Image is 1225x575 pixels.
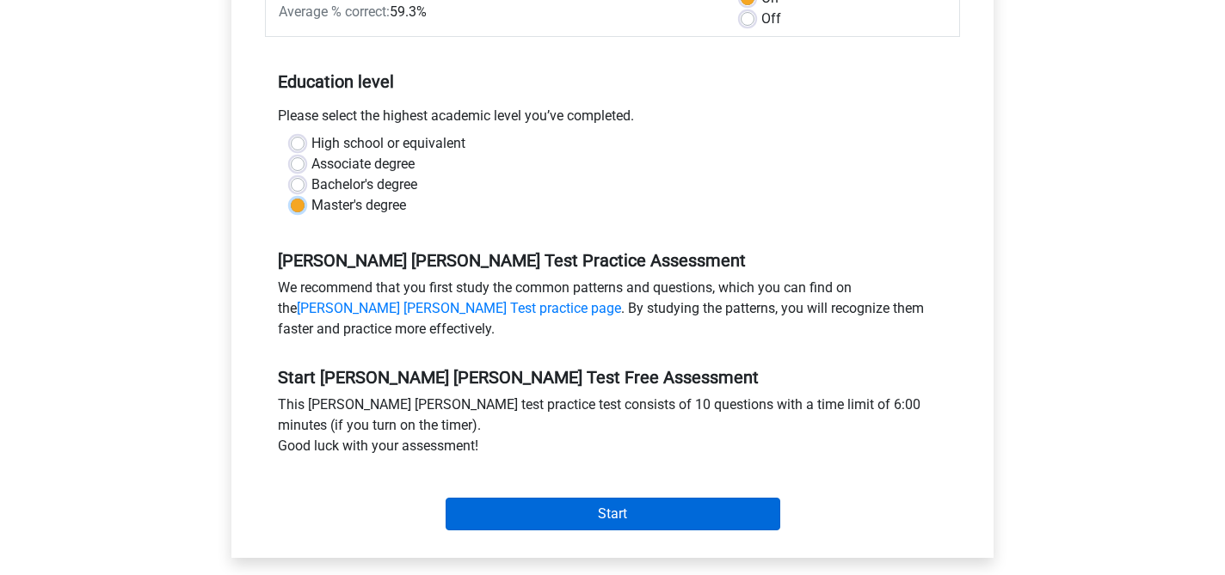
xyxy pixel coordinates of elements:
[266,2,728,22] div: 59.3%
[761,9,781,29] label: Off
[311,195,406,216] label: Master's degree
[278,367,947,388] h5: Start [PERSON_NAME] [PERSON_NAME] Test Free Assessment
[311,174,417,195] label: Bachelor's degree
[278,250,947,271] h5: [PERSON_NAME] [PERSON_NAME] Test Practice Assessment
[265,395,960,463] div: This [PERSON_NAME] [PERSON_NAME] test practice test consists of 10 questions with a time limit of...
[265,106,960,133] div: Please select the highest academic level you’ve completed.
[297,300,621,316] a: [PERSON_NAME] [PERSON_NAME] Test practice page
[311,154,415,174] label: Associate degree
[279,3,390,20] span: Average % correct:
[446,498,780,530] input: Start
[265,278,960,346] div: We recommend that you first study the common patterns and questions, which you can find on the . ...
[311,133,465,154] label: High school or equivalent
[278,64,947,99] h5: Education level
